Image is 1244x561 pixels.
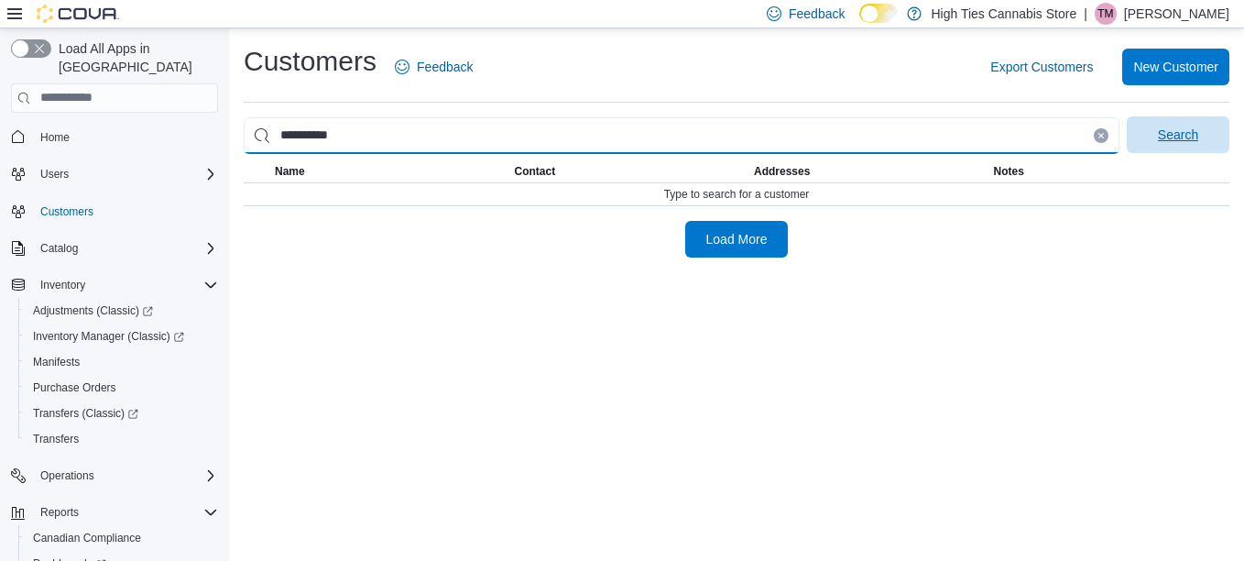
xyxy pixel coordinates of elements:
[664,187,810,202] span: Type to search for a customer
[4,236,225,261] button: Catalog
[983,49,1100,85] button: Export Customers
[244,43,376,80] h1: Customers
[33,237,85,259] button: Catalog
[18,324,225,349] a: Inventory Manager (Classic)
[26,325,191,347] a: Inventory Manager (Classic)
[18,525,225,551] button: Canadian Compliance
[26,351,218,373] span: Manifests
[33,501,86,523] button: Reports
[1127,116,1229,153] button: Search
[931,3,1076,25] p: High Ties Cannabis Store
[33,531,141,545] span: Canadian Compliance
[18,426,225,452] button: Transfers
[40,278,85,292] span: Inventory
[26,300,218,322] span: Adjustments (Classic)
[4,272,225,298] button: Inventory
[40,130,70,145] span: Home
[4,463,225,489] button: Operations
[4,124,225,150] button: Home
[33,163,76,185] button: Users
[33,406,138,421] span: Transfers (Classic)
[40,167,69,181] span: Users
[990,58,1093,76] span: Export Customers
[33,126,77,148] a: Home
[18,298,225,324] a: Adjustments (Classic)
[18,375,225,401] button: Purchase Orders
[33,465,218,487] span: Operations
[33,355,80,369] span: Manifests
[994,164,1024,179] span: Notes
[1084,3,1087,25] p: |
[33,465,102,487] button: Operations
[33,501,218,523] span: Reports
[26,527,148,549] a: Canadian Compliance
[33,200,218,223] span: Customers
[33,329,184,344] span: Inventory Manager (Classic)
[51,39,218,76] span: Load All Apps in [GEOGRAPHIC_DATA]
[26,428,86,450] a: Transfers
[18,401,225,426] a: Transfers (Classic)
[33,380,116,395] span: Purchase Orders
[1095,3,1117,25] div: Theresa Morgan
[1158,126,1198,144] span: Search
[26,527,218,549] span: Canadian Compliance
[37,5,119,23] img: Cova
[1133,58,1218,76] span: New Customer
[33,201,101,223] a: Customers
[33,432,79,446] span: Transfers
[1094,128,1108,143] button: Clear input
[33,126,218,148] span: Home
[33,274,218,296] span: Inventory
[33,163,218,185] span: Users
[26,325,218,347] span: Inventory Manager (Classic)
[515,164,556,179] span: Contact
[26,428,218,450] span: Transfers
[26,402,146,424] a: Transfers (Classic)
[859,4,898,23] input: Dark Mode
[33,303,153,318] span: Adjustments (Classic)
[754,164,810,179] span: Addresses
[1124,3,1229,25] p: [PERSON_NAME]
[1097,3,1113,25] span: TM
[789,5,845,23] span: Feedback
[26,351,87,373] a: Manifests
[387,49,480,85] a: Feedback
[275,164,305,179] span: Name
[4,500,225,525] button: Reports
[40,505,79,520] span: Reports
[706,230,768,248] span: Load More
[685,221,788,258] button: Load More
[33,274,93,296] button: Inventory
[1122,49,1229,85] button: New Customer
[40,204,93,219] span: Customers
[4,198,225,225] button: Customers
[26,377,218,399] span: Purchase Orders
[417,58,473,76] span: Feedback
[4,161,225,187] button: Users
[26,377,124,399] a: Purchase Orders
[33,237,218,259] span: Catalog
[40,468,94,483] span: Operations
[26,300,160,322] a: Adjustments (Classic)
[26,402,218,424] span: Transfers (Classic)
[40,241,78,256] span: Catalog
[18,349,225,375] button: Manifests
